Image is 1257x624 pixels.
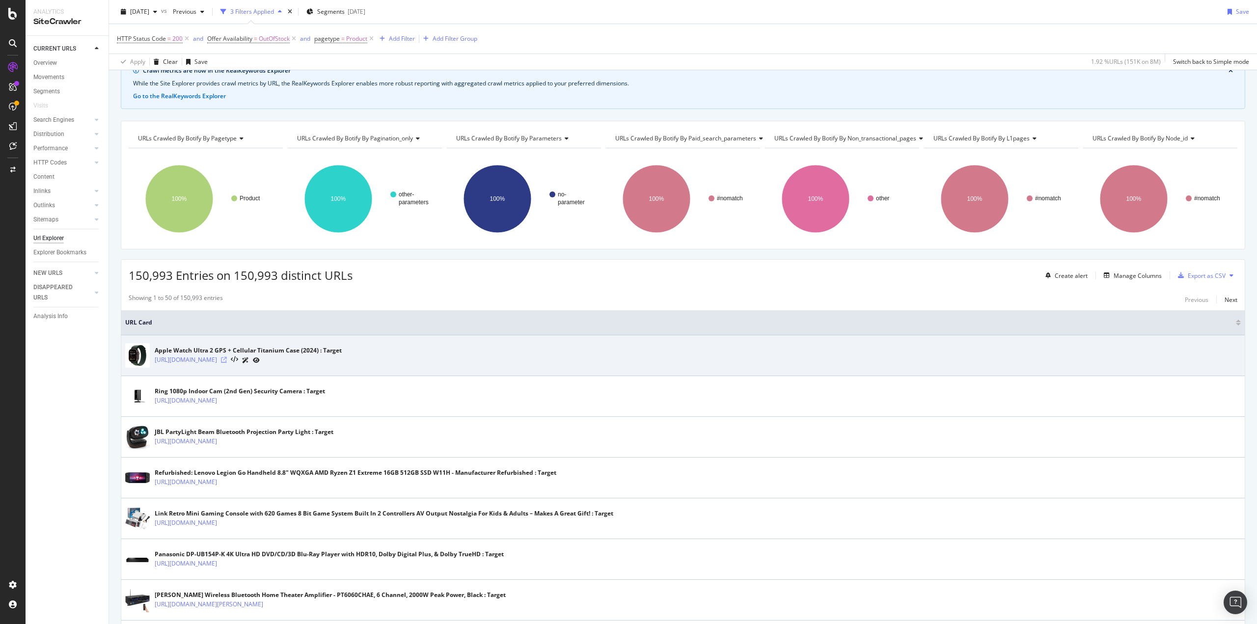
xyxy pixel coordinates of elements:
div: Switch back to Simple mode [1173,57,1249,66]
text: Product [240,195,260,202]
div: SiteCrawler [33,16,101,27]
span: URL Card [125,318,1233,327]
div: Panasonic DP-UB154P-K 4K Ultra HD DVD/CD/3D Blu-Ray Player with HDR10, Dolby Digital Plus, & Dolb... [155,550,504,559]
h4: URLs Crawled By Botify By pagination_only [295,131,433,146]
a: AI Url Details [242,355,249,365]
a: [URL][DOMAIN_NAME][PERSON_NAME] [155,599,263,609]
svg: A chart. [129,156,282,242]
button: Save [1224,4,1249,20]
div: 3 Filters Applied [230,7,274,16]
text: other [876,195,889,202]
svg: A chart. [924,156,1077,242]
span: URLs Crawled By Botify By parameters [456,134,562,142]
div: times [286,7,294,17]
a: Search Engines [33,115,92,125]
div: Manage Columns [1114,271,1162,280]
a: Analysis Info [33,311,102,322]
button: and [193,34,203,43]
span: pagetype [314,34,340,43]
img: main image [125,465,150,490]
a: Overview [33,58,102,68]
button: Manage Columns [1100,270,1162,281]
div: Save [194,57,208,66]
div: DISAPPEARED URLS [33,282,83,303]
div: [DATE] [348,7,365,16]
span: Previous [169,7,196,16]
div: JBL PartyLight Beam Bluetooth Projection Party Light : Target [155,428,333,436]
text: 100% [172,195,187,202]
text: #nomatch [1194,195,1220,202]
h4: URLs Crawled By Botify By parameters [454,131,592,146]
a: Segments [33,86,102,97]
button: View HTML Source [231,356,238,363]
button: Add Filter [376,33,415,45]
span: vs [161,6,169,15]
div: Sitemaps [33,215,58,225]
button: Go to the RealKeywords Explorer [133,92,226,101]
div: Visits [33,101,48,111]
img: main image [125,506,150,531]
button: [DATE] [117,4,161,20]
span: 200 [172,32,183,46]
span: OutOfStock [259,32,290,46]
button: Previous [1185,294,1208,305]
button: close banner [1226,64,1235,77]
a: Sitemaps [33,215,92,225]
a: NEW URLS [33,268,92,278]
span: URLs Crawled By Botify By paid_search_parameters [615,134,756,142]
div: Previous [1185,296,1208,304]
text: 100% [808,195,823,202]
div: Analytics [33,8,101,16]
a: DISAPPEARED URLS [33,282,92,303]
img: main image [125,425,150,449]
svg: A chart. [288,156,441,242]
div: Apple Watch Ultra 2 GPS + Cellular Titanium Case (2024) : Target [155,346,342,355]
span: = [341,34,345,43]
div: and [300,34,310,43]
a: Movements [33,72,102,82]
a: [URL][DOMAIN_NAME] [155,477,217,487]
span: Product [346,32,367,46]
span: URLs Crawled By Botify By non_transactional_pages [774,134,916,142]
a: HTTP Codes [33,158,92,168]
text: 100% [967,195,982,202]
a: [URL][DOMAIN_NAME] [155,559,217,569]
span: URLs Crawled By Botify By pagetype [138,134,237,142]
a: [URL][DOMAIN_NAME] [155,518,217,528]
h4: URLs Crawled By Botify By non_transactional_pages [772,131,931,146]
a: CURRENT URLS [33,44,92,54]
div: Overview [33,58,57,68]
div: A chart. [447,156,600,242]
a: [URL][DOMAIN_NAME] [155,436,217,446]
div: Add Filter [389,34,415,43]
svg: A chart. [765,156,918,242]
div: While the Site Explorer provides crawl metrics by URL, the RealKeywords Explorer enables more rob... [133,79,1233,88]
svg: A chart. [1083,156,1236,242]
h4: URLs Crawled By Botify By l1pages [931,131,1069,146]
div: Movements [33,72,64,82]
span: Offer Availability [207,34,252,43]
button: Save [182,54,208,70]
img: main image [125,384,150,408]
div: Analysis Info [33,311,68,322]
span: = [167,34,171,43]
svg: A chart. [606,156,759,242]
img: main image [125,343,150,368]
div: Add Filter Group [433,34,477,43]
div: info banner [121,58,1245,109]
div: Showing 1 to 50 of 150,993 entries [129,294,223,305]
div: Link Retro Mini Gaming Console with 620 Games 8 Bit Game System Built In 2 Controllers AV Output ... [155,509,613,518]
text: 100% [490,195,505,202]
div: Ring 1080p Indoor Cam (2nd Gen) Security Camera : Target [155,387,325,396]
text: no- [558,191,566,198]
a: Visits [33,101,58,111]
div: Content [33,172,55,182]
button: Apply [117,54,145,70]
a: Distribution [33,129,92,139]
div: Crawl metrics are now in the RealKeywords Explorer [143,66,1229,75]
div: Performance [33,143,68,154]
span: Segments [317,7,345,16]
